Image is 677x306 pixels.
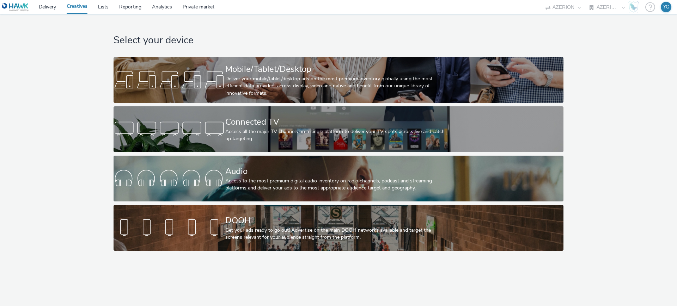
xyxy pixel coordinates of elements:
[225,63,449,75] div: Mobile/Tablet/Desktop
[225,165,449,177] div: Audio
[663,2,669,12] div: YG
[225,128,449,143] div: Access all the major TV channels on a single platform to deliver your TV spots across live and ca...
[225,227,449,241] div: Get your ads ready to go out! Advertise on the main DOOH networks available and target the screen...
[225,116,449,128] div: Connected TV
[114,156,563,201] a: AudioAccess to the most premium digital audio inventory on radio channels, podcast and streaming ...
[114,205,563,251] a: DOOHGet your ads ready to go out! Advertise on the main DOOH networks available and target the sc...
[2,3,29,12] img: undefined Logo
[225,75,449,97] div: Deliver your mobile/tablet/desktop ads on the most premium inventory globally using the most effi...
[114,106,563,152] a: Connected TVAccess all the major TV channels on a single platform to deliver your TV spots across...
[114,34,563,47] h1: Select your device
[225,214,449,227] div: DOOH
[114,57,563,103] a: Mobile/Tablet/DesktopDeliver your mobile/tablet/desktop ads on the most premium inventory globall...
[225,177,449,192] div: Access to the most premium digital audio inventory on radio channels, podcast and streaming platf...
[628,1,642,13] a: Hawk Academy
[628,1,639,13] img: Hawk Academy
